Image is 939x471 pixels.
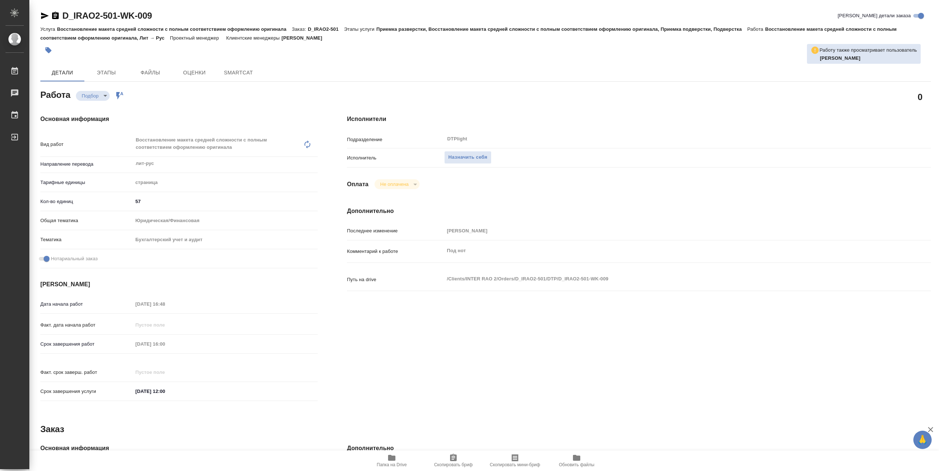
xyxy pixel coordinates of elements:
[40,141,133,148] p: Вид работ
[76,91,110,101] div: Подбор
[40,115,318,124] h4: Основная информация
[40,280,318,289] h4: [PERSON_NAME]
[133,320,197,330] input: Пустое поле
[444,244,882,257] textarea: Под нот
[347,276,444,283] p: Путь на drive
[40,369,133,376] p: Факт. срок заверш. работ
[819,47,917,54] p: Работу также просматривает пользователь
[490,462,540,467] span: Скопировать мини-бриф
[347,136,444,143] p: Подразделение
[423,450,484,471] button: Скопировать бриф
[40,26,57,32] p: Услуга
[133,299,197,309] input: Пустое поле
[347,227,444,235] p: Последнее изменение
[820,55,917,62] p: Заборова Александра
[484,450,546,471] button: Скопировать мини-бриф
[559,462,595,467] span: Обновить файлы
[40,11,49,20] button: Скопировать ссылку для ЯМессенджера
[133,233,318,246] div: Бухгалтерский учет и аудит
[918,91,922,103] h2: 0
[177,68,212,77] span: Оценки
[40,423,64,435] h2: Заказ
[374,179,420,189] div: Подбор
[133,176,318,189] div: страница
[45,68,80,77] span: Детали
[133,196,318,207] input: ✎ Введи что-нибудь
[40,42,56,58] button: Добавить тэг
[133,367,197,378] input: Пустое поле
[51,11,60,20] button: Скопировать ссылку
[444,151,491,164] button: Назначить себя
[40,198,133,205] p: Кол-во единиц
[747,26,765,32] p: Работа
[913,431,932,449] button: 🙏
[133,339,197,349] input: Пустое поле
[916,432,929,448] span: 🙏
[40,444,318,453] h4: Основная информация
[40,301,133,308] p: Дата начала работ
[133,214,318,227] div: Юридическая/Финансовая
[282,35,328,41] p: [PERSON_NAME]
[444,225,882,236] input: Пустое поле
[80,93,101,99] button: Подбор
[133,68,168,77] span: Файлы
[378,181,411,187] button: Не оплачена
[377,462,407,467] span: Папка на Drive
[820,55,861,61] b: [PERSON_NAME]
[170,35,220,41] p: Проектный менеджер
[376,26,747,32] p: Приемка разверстки, Восстановление макета средней сложности с полным соответствием оформлению ори...
[347,444,931,453] h4: Дополнительно
[221,68,256,77] span: SmartCat
[133,386,197,397] input: ✎ Введи что-нибудь
[89,68,124,77] span: Этапы
[361,450,423,471] button: Папка на Drive
[347,180,369,189] h4: Оплата
[444,273,882,285] textarea: /Clients/INTER RAO 2/Orders/D_IRAO2-501/DTP/D_IRAO2-501-WK-009
[57,26,292,32] p: Восстановление макета средней сложности с полным соответствием оформлению оригинала
[40,161,133,168] p: Направление перевода
[292,26,308,32] p: Заказ:
[40,236,133,243] p: Тематика
[546,450,607,471] button: Обновить файлы
[838,12,911,19] span: [PERSON_NAME] детали заказа
[51,255,98,262] span: Нотариальный заказ
[40,341,133,348] p: Срок завершения работ
[347,207,931,216] h4: Дополнительно
[448,153,487,162] span: Назначить себя
[40,321,133,329] p: Факт. дата начала работ
[308,26,344,32] p: D_IRAO2-501
[40,217,133,224] p: Общая тематика
[40,388,133,395] p: Срок завершения услуги
[226,35,282,41] p: Клиентские менеджеры
[344,26,376,32] p: Этапы услуги
[347,115,931,124] h4: Исполнители
[347,248,444,255] p: Комментарий к работе
[62,11,152,21] a: D_IRAO2-501-WK-009
[434,462,472,467] span: Скопировать бриф
[347,154,444,162] p: Исполнитель
[40,179,133,186] p: Тарифные единицы
[40,88,70,101] h2: Работа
